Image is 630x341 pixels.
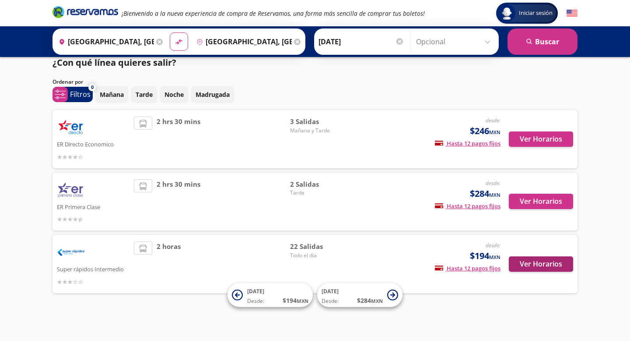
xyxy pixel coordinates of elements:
[290,242,351,252] span: 22 Salidas
[57,179,85,201] img: ER Primera Clase
[57,201,129,212] p: ER Primera Clase
[489,254,500,260] small: MXN
[91,84,94,91] span: 0
[160,86,189,103] button: Noche
[435,139,500,147] span: Hasta 12 pagos fijos
[52,5,118,18] i: Brand Logo
[227,283,313,307] button: [DATE]Desde:$194MXN
[100,90,124,99] p: Mañana
[157,117,200,162] span: 2 hrs 30 mins
[290,189,351,197] span: Tarde
[515,9,556,18] span: Iniciar sesión
[567,8,577,19] button: English
[164,90,184,99] p: Noche
[507,28,577,55] button: Buscar
[283,296,308,305] span: $ 194
[322,297,339,305] span: Desde:
[297,298,308,304] small: MXN
[357,296,383,305] span: $ 284
[57,117,85,139] img: ER Directo Economico
[95,86,129,103] button: Mañana
[157,242,181,287] span: 2 horas
[489,129,500,135] small: MXN
[322,288,339,295] span: [DATE]
[290,127,351,135] span: Mañana y Tarde
[193,31,292,53] input: Buscar Destino
[290,179,351,189] span: 2 Salidas
[52,87,93,102] button: 0Filtros
[470,187,500,200] span: $284
[509,256,573,272] button: Ver Horarios
[57,242,85,263] img: Super rápidos Intermedio
[136,90,153,99] p: Tarde
[489,192,500,198] small: MXN
[290,117,351,127] span: 3 Salidas
[191,86,234,103] button: Madrugada
[52,78,83,86] p: Ordenar por
[416,31,494,53] input: Opcional
[486,242,500,249] em: desde:
[57,139,129,149] p: ER Directo Economico
[247,288,264,295] span: [DATE]
[52,56,176,69] p: ¿Con qué línea quieres salir?
[57,263,129,274] p: Super rápidos Intermedio
[318,31,404,53] input: Elegir Fecha
[70,89,91,99] p: Filtros
[131,86,157,103] button: Tarde
[122,9,425,18] em: ¡Bienvenido a la nueva experiencia de compra de Reservamos, una forma más sencilla de comprar tus...
[290,252,351,259] span: Todo el día
[470,124,500,138] span: $246
[435,264,500,272] span: Hasta 12 pagos fijos
[52,5,118,21] a: Brand Logo
[509,131,573,147] button: Ver Horarios
[371,298,383,304] small: MXN
[247,297,264,305] span: Desde:
[55,31,154,53] input: Buscar Origen
[486,117,500,124] em: desde:
[317,283,402,307] button: [DATE]Desde:$284MXN
[157,179,200,224] span: 2 hrs 30 mins
[196,90,230,99] p: Madrugada
[470,249,500,263] span: $194
[486,179,500,187] em: desde:
[435,202,500,210] span: Hasta 12 pagos fijos
[509,194,573,209] button: Ver Horarios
